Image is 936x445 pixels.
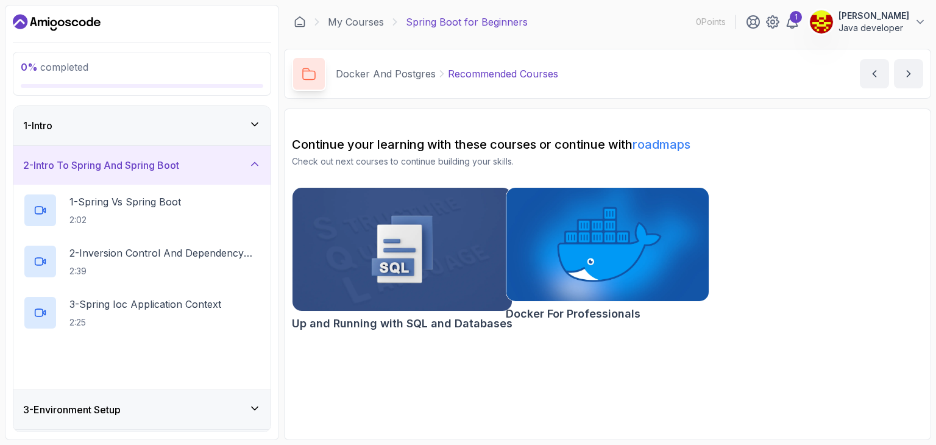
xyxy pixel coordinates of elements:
h2: Up and Running with SQL and Databases [292,315,512,332]
h2: Continue your learning with these courses or continue with [292,136,923,153]
p: Docker And Postgres [336,66,436,81]
p: 1 - Spring Vs Spring Boot [69,194,181,209]
img: user profile image [810,10,833,34]
p: 2 - Inversion Control And Dependency Injection [69,246,261,260]
p: Check out next courses to continue building your skills. [292,155,923,168]
button: next content [894,59,923,88]
button: 3-Spring Ioc Application Context2:25 [23,296,261,330]
span: completed [21,61,88,73]
p: 3 - Spring Ioc Application Context [69,297,221,311]
h3: 3 - Environment Setup [23,402,121,417]
button: 2-Intro To Spring And Spring Boot [13,146,271,185]
button: 2-Inversion Control And Dependency Injection2:39 [23,244,261,279]
button: 1-Intro [13,106,271,145]
p: Recommended Courses [448,66,558,81]
a: Dashboard [13,13,101,32]
p: 2:02 [69,214,181,226]
img: Docker For Professionals card [506,188,709,301]
h2: Docker For Professionals [506,305,640,322]
button: user profile image[PERSON_NAME]Java developer [809,10,926,34]
p: 2:25 [69,316,221,329]
a: 1 [785,15,799,29]
h3: 1 - Intro [23,118,52,133]
p: 0 Points [696,16,726,28]
h3: 2 - Intro To Spring And Spring Boot [23,158,179,173]
p: Spring Boot for Beginners [406,15,528,29]
a: Dashboard [294,16,306,28]
div: 1 [790,11,802,23]
a: roadmaps [633,137,690,152]
a: My Courses [328,15,384,29]
button: 3-Environment Setup [13,390,271,429]
button: previous content [860,59,889,88]
p: [PERSON_NAME] [838,10,909,22]
p: 2:39 [69,265,261,277]
span: 0 % [21,61,38,73]
button: 1-Spring Vs Spring Boot2:02 [23,193,261,227]
p: Java developer [838,22,909,34]
a: Docker For Professionals cardDocker For Professionals [506,187,710,322]
img: Up and Running with SQL and Databases card [292,188,512,311]
a: Up and Running with SQL and Databases cardUp and Running with SQL and Databases [292,187,512,332]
